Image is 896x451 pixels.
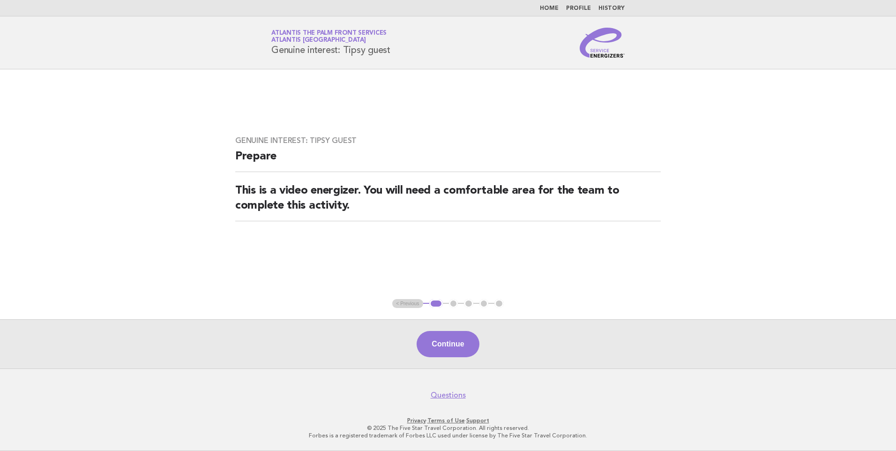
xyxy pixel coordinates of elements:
p: © 2025 The Five Star Travel Corporation. All rights reserved. [161,424,735,432]
span: Atlantis [GEOGRAPHIC_DATA] [271,38,366,44]
button: 1 [429,299,443,308]
button: Continue [417,331,479,357]
h2: Prepare [235,149,661,172]
p: · · [161,417,735,424]
a: Questions [431,391,466,400]
a: Privacy [407,417,426,424]
h1: Genuine interest: Tipsy guest [271,30,390,55]
a: Home [540,6,559,11]
a: Support [466,417,489,424]
a: History [598,6,625,11]
a: Atlantis The Palm Front ServicesAtlantis [GEOGRAPHIC_DATA] [271,30,387,43]
a: Terms of Use [427,417,465,424]
h3: Genuine interest: Tipsy guest [235,136,661,145]
p: Forbes is a registered trademark of Forbes LLC used under license by The Five Star Travel Corpora... [161,432,735,439]
a: Profile [566,6,591,11]
h2: This is a video energizer. You will need a comfortable area for the team to complete this activity. [235,183,661,221]
img: Service Energizers [580,28,625,58]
